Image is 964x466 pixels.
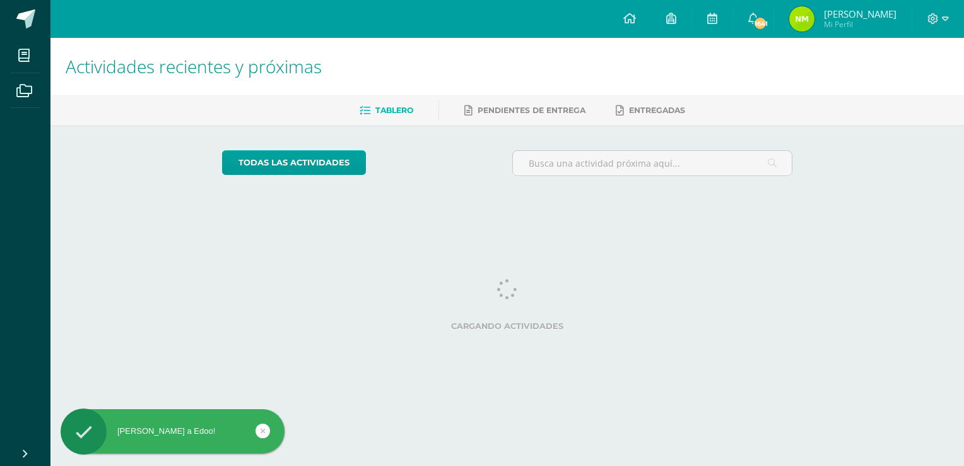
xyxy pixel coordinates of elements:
span: Pendientes de entrega [478,105,585,115]
span: [PERSON_NAME] [824,8,896,20]
a: Entregadas [616,100,685,121]
span: 1641 [753,16,767,30]
img: b8226ceb125c0af13735f85e92e68570.png [789,6,814,32]
div: [PERSON_NAME] a Edoo! [61,426,285,437]
a: Pendientes de entrega [464,100,585,121]
label: Cargando actividades [222,321,793,331]
input: Busca una actividad próxima aquí... [513,151,792,176]
span: Mi Perfil [824,19,896,30]
span: Tablero [375,105,413,115]
a: Tablero [360,100,413,121]
span: Entregadas [629,105,685,115]
a: todas las Actividades [222,150,366,175]
span: Actividades recientes y próximas [66,54,322,78]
